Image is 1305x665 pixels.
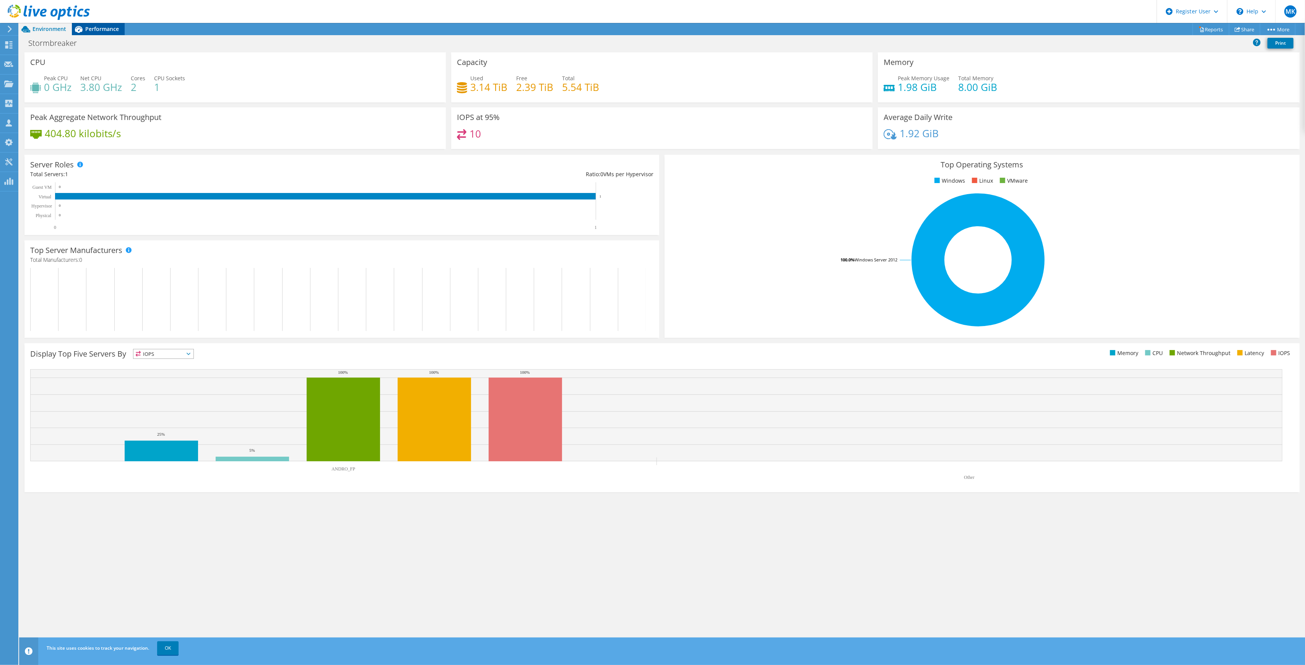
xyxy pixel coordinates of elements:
[562,83,599,91] h4: 5.54 TiB
[958,75,993,82] span: Total Memory
[1237,8,1243,15] svg: \n
[133,349,193,358] span: IOPS
[44,75,68,82] span: Peak CPU
[332,466,355,472] text: ANDRO_FP
[30,58,46,66] h3: CPU
[342,170,653,178] div: Ratio: VMs per Hypervisor
[154,83,185,91] h4: 1
[670,161,1294,169] h3: Top Operating Systems
[900,129,939,138] h4: 1.92 GiB
[855,257,897,263] tspan: Windows Server 2012
[80,83,122,91] h4: 3.80 GHz
[970,177,993,185] li: Linux
[45,129,121,138] h4: 404.80 kilobits/s
[1235,349,1264,357] li: Latency
[30,170,342,178] div: Total Servers:
[30,113,161,122] h3: Peak Aggregate Network Throughput
[470,75,483,82] span: Used
[884,58,913,66] h3: Memory
[470,83,507,91] h4: 3.14 TiB
[520,370,530,375] text: 100%
[964,475,974,480] text: Other
[600,170,603,178] span: 0
[36,213,51,218] text: Physical
[25,39,89,47] h1: Stormbreaker
[154,75,185,82] span: CPU Sockets
[1268,38,1294,49] a: Print
[30,256,653,264] h4: Total Manufacturers:
[30,246,122,255] h3: Top Server Manufacturers
[1260,23,1295,35] a: More
[249,448,255,453] text: 5%
[59,185,61,189] text: 0
[457,113,500,122] h3: IOPS at 95%
[131,83,145,91] h4: 2
[1168,349,1230,357] li: Network Throughput
[39,194,52,199] text: Virtual
[85,25,119,32] span: Performance
[562,75,575,82] span: Total
[44,83,72,91] h4: 0 GHz
[470,130,481,138] h4: 10
[65,170,68,178] span: 1
[338,370,348,375] text: 100%
[157,641,179,655] a: OK
[1269,349,1290,357] li: IOPS
[31,203,52,209] text: Hypervisor
[457,58,487,66] h3: Capacity
[516,83,553,91] h4: 2.39 TiB
[131,75,145,82] span: Cores
[80,75,101,82] span: Net CPU
[59,213,61,217] text: 0
[1143,349,1163,357] li: CPU
[898,83,949,91] h4: 1.98 GiB
[33,25,66,32] span: Environment
[998,177,1028,185] li: VMware
[54,225,56,230] text: 0
[1229,23,1260,35] a: Share
[33,185,52,190] text: Guest VM
[595,225,597,230] text: 1
[840,257,855,263] tspan: 100.0%
[516,75,527,82] span: Free
[79,256,82,263] span: 0
[47,645,149,651] span: This site uses cookies to track your navigation.
[429,370,439,375] text: 100%
[600,195,601,198] text: 1
[157,432,165,436] text: 25%
[1108,349,1138,357] li: Memory
[933,177,965,185] li: Windows
[1193,23,1229,35] a: Reports
[898,75,949,82] span: Peak Memory Usage
[30,161,74,169] h3: Server Roles
[884,113,952,122] h3: Average Daily Write
[59,204,61,208] text: 0
[958,83,997,91] h4: 8.00 GiB
[1284,5,1297,18] span: MK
